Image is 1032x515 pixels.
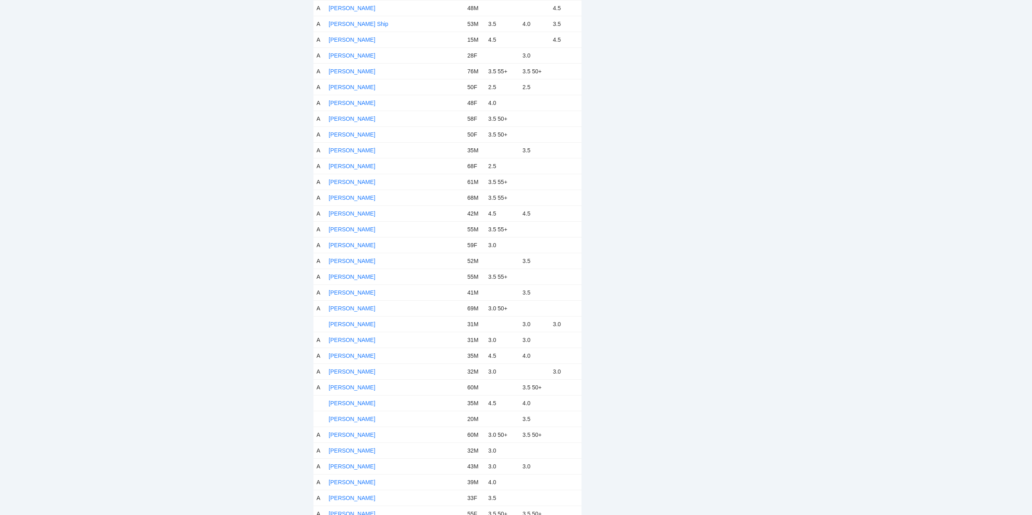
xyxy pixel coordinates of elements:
td: 3.5 [519,142,550,158]
td: 35M [464,348,485,363]
td: 55M [464,269,485,284]
a: [PERSON_NAME] [329,147,375,154]
a: [PERSON_NAME] [329,353,375,359]
td: 69M [464,300,485,316]
td: 35M [464,142,485,158]
td: A [313,32,326,47]
td: 3.5 50+ [485,126,519,142]
td: 68M [464,190,485,205]
td: 53M [464,16,485,32]
td: 2.5 [485,79,519,95]
a: [PERSON_NAME] [329,179,375,185]
td: 4.5 [485,205,519,221]
td: A [313,332,326,348]
a: [PERSON_NAME] [329,274,375,280]
a: [PERSON_NAME] [329,210,375,217]
a: [PERSON_NAME] [329,226,375,233]
td: 4.0 [519,395,550,411]
td: 3.5 55+ [485,221,519,237]
td: 50F [464,126,485,142]
td: 15M [464,32,485,47]
td: 3.5 [519,253,550,269]
td: 3.0 [485,442,519,458]
td: 33F [464,490,485,506]
td: 35M [464,395,485,411]
td: 76M [464,63,485,79]
td: A [313,190,326,205]
a: [PERSON_NAME] [329,447,375,454]
td: 3.5 55+ [485,63,519,79]
td: 4.5 [485,395,519,411]
td: 39M [464,474,485,490]
a: [PERSON_NAME] [329,115,375,122]
td: 58F [464,111,485,126]
td: 50F [464,79,485,95]
td: A [313,16,326,32]
td: 3.5 55+ [485,174,519,190]
td: 52M [464,253,485,269]
td: A [313,490,326,506]
td: A [313,442,326,458]
td: 3.5 [519,411,550,427]
td: A [313,348,326,363]
td: 31M [464,316,485,332]
td: A [313,284,326,300]
td: 2.5 [519,79,550,95]
td: 3.0 [485,363,519,379]
td: A [313,111,326,126]
a: [PERSON_NAME] [329,163,375,169]
td: 28F [464,47,485,63]
td: 3.0 [485,458,519,474]
td: A [313,474,326,490]
td: 32M [464,363,485,379]
td: A [313,126,326,142]
a: [PERSON_NAME] [329,131,375,138]
td: 4.5 [485,32,519,47]
td: A [313,142,326,158]
td: A [313,379,326,395]
td: 31M [464,332,485,348]
a: [PERSON_NAME] [329,463,375,470]
td: 32M [464,442,485,458]
td: 60M [464,427,485,442]
td: 4.5 [485,348,519,363]
td: 3.5 55+ [485,269,519,284]
a: [PERSON_NAME] [329,400,375,406]
a: [PERSON_NAME] [329,5,375,11]
a: [PERSON_NAME] [329,479,375,485]
td: 3.0 50+ [485,427,519,442]
td: 3.5 50+ [485,111,519,126]
td: A [313,205,326,221]
a: [PERSON_NAME] [329,84,375,90]
a: [PERSON_NAME] [329,384,375,391]
td: 4.5 [519,205,550,221]
td: 3.5 50+ [519,63,550,79]
td: A [313,63,326,79]
td: 61M [464,174,485,190]
td: 3.5 [550,16,581,32]
a: [PERSON_NAME] [329,68,375,75]
td: 3.0 50+ [485,300,519,316]
td: 3.0 [519,47,550,63]
a: [PERSON_NAME] [329,432,375,438]
td: A [313,158,326,174]
td: A [313,253,326,269]
td: 3.0 [519,332,550,348]
a: [PERSON_NAME] [329,289,375,296]
td: 2.5 [485,158,519,174]
td: 59F [464,237,485,253]
td: 4.5 [550,32,581,47]
td: 3.0 [550,363,581,379]
td: 3.5 50+ [519,379,550,395]
td: 41M [464,284,485,300]
td: 3.0 [485,237,519,253]
a: [PERSON_NAME] [329,495,375,501]
td: 3.0 [519,316,550,332]
a: [PERSON_NAME] [329,52,375,59]
a: [PERSON_NAME] [329,416,375,422]
td: 43M [464,458,485,474]
td: 3.0 [550,316,581,332]
td: 3.5 [485,490,519,506]
a: [PERSON_NAME] [329,305,375,312]
td: A [313,427,326,442]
